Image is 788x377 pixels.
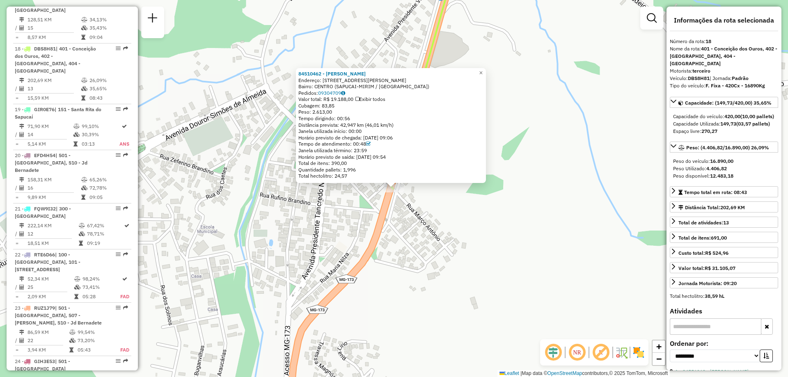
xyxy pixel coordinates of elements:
[82,292,120,301] td: 05:28
[34,206,56,212] span: FQW9I32
[701,128,717,134] strong: 270,27
[632,346,645,359] img: Exibir/Ocultar setores
[520,370,522,376] span: |
[27,184,81,192] td: 16
[89,85,128,93] td: 35,65%
[298,115,483,122] div: Tempo dirigindo: 00:56
[77,336,111,345] td: 73,20%
[81,140,119,148] td: 03:13
[298,167,483,173] div: Quantidade pallets: 1,996
[567,343,587,362] span: Ocultar NR
[15,184,19,192] td: /
[27,176,81,184] td: 158,31 KM
[27,346,69,354] td: 3,94 KM
[15,206,71,219] span: | 300 - [GEOGRAPHIC_DATA]
[670,67,778,75] div: Motorista:
[27,239,78,247] td: 18,51 KM
[69,330,76,335] i: % de utilização do peso
[15,305,102,326] span: | 501 - [GEOGRAPHIC_DATA], 507 - [PERSON_NAME], 510 - Jd Bernadete
[706,38,711,44] strong: 18
[366,141,371,147] a: Com service time
[27,230,78,238] td: 12
[706,82,765,89] strong: F. Fixa - 420Cx - 16890Kg
[34,152,55,158] span: EFD4H54
[476,68,486,78] a: Close popup
[15,94,19,102] td: =
[670,38,778,45] div: Número da rota:
[670,45,778,67] div: Nome da rota:
[77,328,111,336] td: 99,54%
[670,307,778,315] h4: Atividades
[653,340,665,353] a: Zoom in
[81,17,87,22] i: % de utilização do peso
[119,140,130,148] td: ANS
[79,241,83,246] i: Tempo total em rota
[298,109,332,115] span: Peso: 2.613,00
[89,193,128,201] td: 09:05
[673,113,775,120] div: Capacidade do veículo:
[15,251,80,272] span: | 100 - [GEOGRAPHIC_DATA], 101 - [STREET_ADDRESS]
[27,24,81,32] td: 15
[720,204,745,210] span: 202,69 KM
[547,370,582,376] a: OpenStreetMap
[144,10,161,28] a: Nova sessão e pesquisa
[77,346,111,354] td: 05:43
[688,75,710,81] strong: DBS8H81
[34,251,55,258] span: RTE6D66
[82,275,120,283] td: 98,24%
[81,177,87,182] i: % de utilização do peso
[27,76,81,85] td: 202,69 KM
[670,262,778,273] a: Valor total:R$ 31.105,07
[123,359,128,363] em: Rota exportada
[15,283,19,291] td: /
[705,265,735,271] strong: R$ 31.105,07
[15,251,80,272] span: 22 -
[124,223,129,228] i: Rota otimizada
[673,128,775,135] div: Espaço livre:
[123,107,128,112] em: Rota exportada
[19,223,24,228] i: Distância Total
[15,206,71,219] span: 21 -
[710,173,733,179] strong: 12.483,18
[15,230,19,238] td: /
[673,165,775,172] div: Peso Utilizado:
[355,96,385,102] span: Exibir todos
[670,46,777,66] strong: 401 - Conceição dos Ouros, 402 - [GEOGRAPHIC_DATA], 404 - [GEOGRAPHIC_DATA]
[736,121,770,127] strong: (03,57 pallets)
[19,330,24,335] i: Distância Total
[15,239,19,247] td: =
[15,346,19,354] td: =
[116,305,121,310] em: Opções
[678,219,729,226] span: Total de atividades:
[116,252,121,257] em: Opções
[81,96,85,101] i: Tempo total em rota
[27,328,69,336] td: 86,59 KM
[81,86,87,91] i: % de utilização da cubagem
[87,230,124,238] td: 78,71%
[670,217,778,228] a: Total de atividades:13
[27,33,81,41] td: 8,57 KM
[81,35,85,40] i: Tempo total em rota
[670,75,778,82] div: Veículo:
[81,78,87,83] i: % de utilização do peso
[89,176,128,184] td: 65,26%
[15,33,19,41] td: =
[15,106,101,120] span: | 151 - Santa Rita do Sapucaí
[116,153,121,158] em: Opções
[591,343,611,362] span: Exibir rótulo
[69,347,73,352] i: Tempo total em rota
[341,91,345,96] i: Observações
[74,285,80,290] i: % de utilização da cubagem
[15,358,70,372] span: 24 -
[15,152,87,173] span: 20 -
[34,358,55,364] span: GIH3E53
[15,106,101,120] span: 19 -
[123,153,128,158] em: Rota exportada
[670,247,778,258] a: Custo total:R$ 524,96
[298,128,483,135] div: Janela utilizada início: 00:00
[27,275,74,283] td: 52,34 KM
[120,292,130,301] td: FAD
[15,292,19,301] td: =
[298,122,483,128] div: Distância prevista: 42,947 km (46,01 km/h)
[123,252,128,257] em: Rota exportada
